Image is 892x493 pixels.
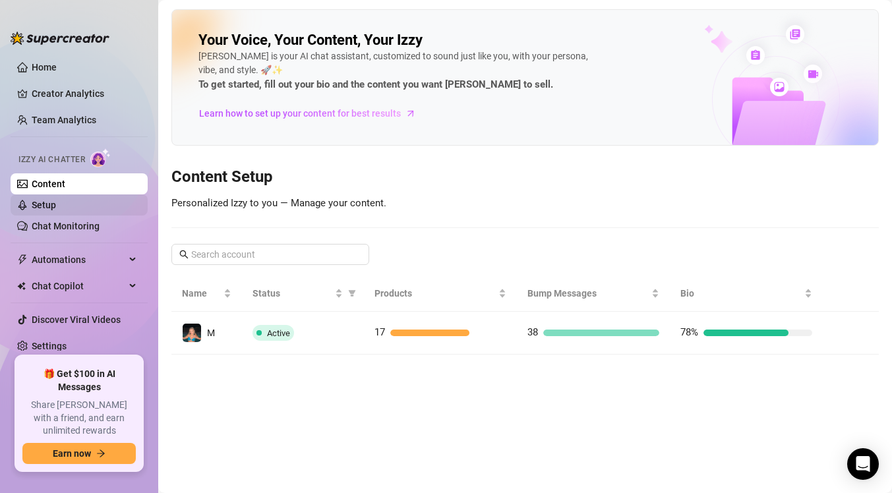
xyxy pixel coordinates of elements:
[171,275,242,312] th: Name
[527,286,649,301] span: Bump Messages
[17,254,28,265] span: thunderbolt
[198,103,426,124] a: Learn how to set up your content for best results
[527,326,538,338] span: 38
[670,275,823,312] th: Bio
[22,368,136,393] span: 🎁 Get $100 in AI Messages
[32,314,121,325] a: Discover Viral Videos
[191,247,351,262] input: Search account
[32,62,57,72] a: Home
[32,341,67,351] a: Settings
[517,275,670,312] th: Bump Messages
[345,283,359,303] span: filter
[183,324,201,342] img: M
[171,197,386,209] span: Personalized Izzy to you — Manage your content.
[404,107,417,120] span: arrow-right
[199,106,401,121] span: Learn how to set up your content for best results
[96,449,105,458] span: arrow-right
[680,286,802,301] span: Bio
[32,179,65,189] a: Content
[32,249,125,270] span: Automations
[674,11,878,145] img: ai-chatter-content-library-cLFOSyPT.png
[17,281,26,291] img: Chat Copilot
[253,286,332,301] span: Status
[847,448,879,480] div: Open Intercom Messenger
[680,326,698,338] span: 78%
[32,83,137,104] a: Creator Analytics
[348,289,356,297] span: filter
[32,221,100,231] a: Chat Monitoring
[22,443,136,464] button: Earn nowarrow-right
[32,275,125,297] span: Chat Copilot
[198,49,594,93] div: [PERSON_NAME] is your AI chat assistant, customized to sound just like you, with your persona, vi...
[32,200,56,210] a: Setup
[374,326,385,338] span: 17
[207,328,215,338] span: M
[11,32,109,45] img: logo-BBDzfeDw.svg
[374,286,496,301] span: Products
[364,275,517,312] th: Products
[18,154,85,166] span: Izzy AI Chatter
[198,78,553,90] strong: To get started, fill out your bio and the content you want [PERSON_NAME] to sell.
[179,250,189,259] span: search
[242,275,364,312] th: Status
[198,31,423,49] h2: Your Voice, Your Content, Your Izzy
[182,286,221,301] span: Name
[267,328,290,338] span: Active
[32,115,96,125] a: Team Analytics
[171,167,879,188] h3: Content Setup
[22,399,136,438] span: Share [PERSON_NAME] with a friend, and earn unlimited rewards
[90,148,111,167] img: AI Chatter
[53,448,91,459] span: Earn now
